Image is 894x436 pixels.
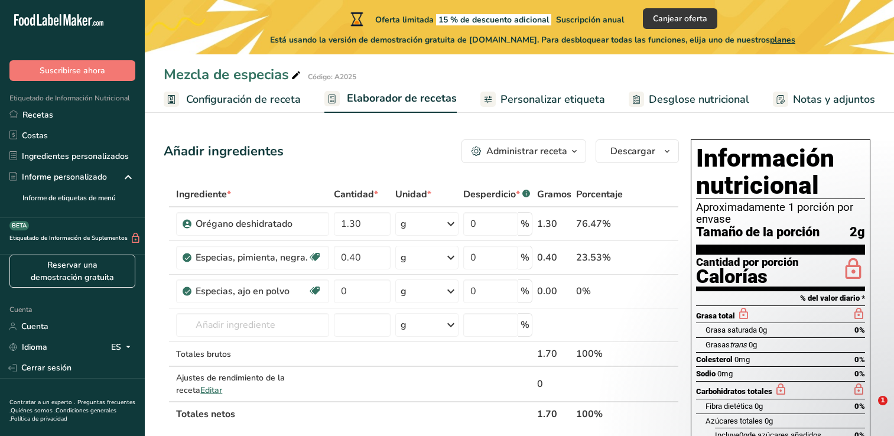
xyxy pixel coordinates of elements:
div: 1.70 [537,347,571,361]
button: Suscribirse ahora [9,60,135,81]
span: Personalizar etiqueta [500,92,605,108]
span: Configuración de receta [186,92,301,108]
a: Preguntas frecuentes . [9,398,135,415]
span: Notas y adjuntos [793,92,875,108]
div: g [401,250,407,265]
font: Cuenta [21,320,48,333]
span: Suscribirse ahora [40,64,105,77]
span: 1 [878,396,888,405]
div: 1.30 [537,217,571,231]
div: Especias, ajo en polvo [196,284,308,298]
font: Gramos [537,188,571,201]
font: Cerrar sesión [21,362,71,374]
span: 0g [765,417,773,425]
font: Unidad [395,188,427,201]
span: 15 % de descuento adicional [436,14,551,25]
th: 1.70 [535,401,574,426]
div: Orégano deshidratado [196,217,322,231]
a: Elaborador de recetas [324,85,457,113]
th: 100% [574,401,625,426]
span: planes [770,34,795,45]
span: Editar [200,385,222,396]
a: Quiénes somos . [11,406,56,415]
div: g [401,217,407,231]
input: Añadir ingrediente [176,313,329,337]
span: Suscripción anual [556,14,624,25]
font: Oferta limitada [375,14,624,25]
div: 23.53% [576,250,623,265]
div: Aproximadamente 1 porción por envase [696,201,865,225]
a: Reservar una demostración gratuita [9,255,135,288]
a: Personalizar etiqueta [480,86,605,113]
div: 0% [576,284,623,298]
font: Idioma [22,341,47,353]
div: g [401,284,407,298]
div: g [401,318,407,332]
span: Porcentaje [576,187,623,201]
span: Elaborador de recetas [347,90,457,106]
span: Desglose nutricional [649,92,749,108]
div: Cantidad por porción [696,257,799,268]
button: Descargar [596,139,679,163]
button: Administrar receta [461,139,586,163]
div: Añadir ingredientes [164,142,284,161]
div: Especias, pimienta, negra. [196,250,308,265]
a: Contratar a un experto . [9,398,75,406]
span: 2g [850,225,865,240]
font: ES [111,341,121,353]
div: Administrar receta [486,144,567,158]
font: Recetas [22,109,53,121]
font: Desperdicio [463,187,516,201]
font: Ingredientes personalizados [22,150,129,162]
span: Azúcares totales [706,417,763,425]
div: 0.00 [537,284,571,298]
a: Desglose nutricional [629,86,749,113]
th: Totales netos [174,401,535,426]
a: Política de privacidad [11,415,67,423]
font: Está usando la versión de demostración gratuita de [DOMAIN_NAME]. Para desbloquear todas las func... [270,34,795,45]
font: Etiquetado de Información de Suplementos [9,234,128,243]
a: Condiciones generales . [9,406,116,423]
font: Costas [22,129,48,142]
span: Grasa total [696,311,735,320]
div: Código: A2025 [308,71,356,82]
span: Tamaño de la porción [696,225,820,240]
div: 100% [576,347,623,361]
a: Notas y adjuntos [773,86,875,113]
div: 0 [537,377,571,391]
button: Canjear oferta [643,8,717,29]
font: Totales brutos [176,349,231,360]
section: % del valor diario * [696,291,865,305]
font: Informe personalizado [22,171,107,183]
a: Configuración de receta [164,86,301,113]
div: Calorías [696,268,799,285]
font: Informe de etiquetas de menú [22,193,116,203]
font: Ajustes de rendimiento de la receta [176,372,285,396]
font: Cantidad [334,188,374,201]
font: Ingrediente [176,188,227,201]
iframe: Intercom live chat [854,396,882,424]
h1: Información nutricional [696,145,865,199]
div: 76.47% [576,217,623,231]
span: 0g [755,402,763,411]
span: Descargar [610,144,655,158]
span: Fibra dietética [706,402,753,411]
font: Mezcla de especias [164,64,289,85]
div: 0.40 [537,250,571,265]
div: BETA [9,221,29,230]
span: Canjear oferta [653,12,707,25]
